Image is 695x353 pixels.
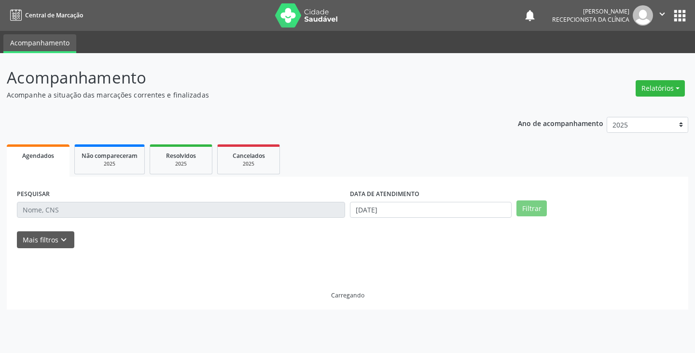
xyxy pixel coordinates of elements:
[82,160,138,168] div: 2025
[7,90,484,100] p: Acompanhe a situação das marcações correntes e finalizadas
[552,15,629,24] span: Recepcionista da clínica
[22,152,54,160] span: Agendados
[224,160,273,168] div: 2025
[157,160,205,168] div: 2025
[82,152,138,160] span: Não compareceram
[331,291,364,299] div: Carregando
[671,7,688,24] button: apps
[653,5,671,26] button: 
[233,152,265,160] span: Cancelados
[17,231,74,248] button: Mais filtroskeyboard_arrow_down
[636,80,685,97] button: Relatórios
[166,152,196,160] span: Resolvidos
[350,202,512,218] input: Selecione um intervalo
[3,34,76,53] a: Acompanhamento
[7,66,484,90] p: Acompanhamento
[7,7,83,23] a: Central de Marcação
[516,200,547,217] button: Filtrar
[25,11,83,19] span: Central de Marcação
[518,117,603,129] p: Ano de acompanhamento
[17,187,50,202] label: PESQUISAR
[350,187,419,202] label: DATA DE ATENDIMENTO
[17,202,345,218] input: Nome, CNS
[657,9,667,19] i: 
[523,9,537,22] button: notifications
[58,235,69,245] i: keyboard_arrow_down
[552,7,629,15] div: [PERSON_NAME]
[633,5,653,26] img: img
